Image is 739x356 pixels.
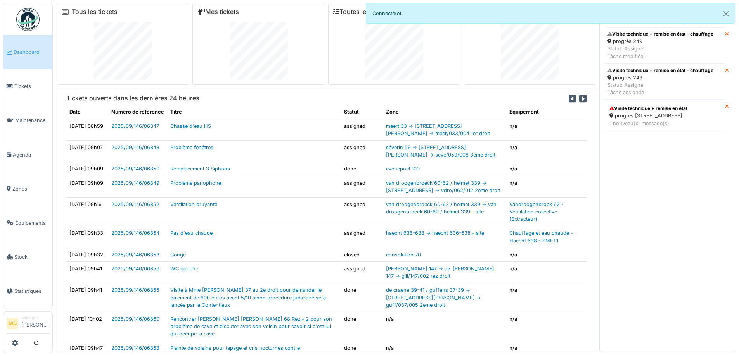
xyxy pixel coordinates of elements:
img: Badge_color-CXgf-gQk.svg [16,8,40,31]
td: [DATE] 09h09 [66,162,108,176]
a: 2025/09/146/06855 [111,287,159,293]
a: 2025/09/146/06848 [111,144,159,150]
td: n/a [383,312,507,341]
a: Statistiques [3,274,52,308]
a: Toutes les tâches [333,8,391,15]
a: meert 33 -> [STREET_ADDRESS][PERSON_NAME] -> meer/033/004 1er droit [386,123,490,136]
td: assigned [341,262,383,283]
td: n/a [506,119,587,140]
span: Dashboard [14,48,49,56]
td: done [341,283,383,312]
a: 2025/09/146/06850 [111,166,159,172]
a: 2025/09/146/06856 [111,266,159,272]
td: n/a [506,162,587,176]
a: Chauffage et eau chaude - Haecht 638 - SMET1 [509,230,573,243]
td: [DATE] 09h32 [66,248,108,261]
a: 2025/09/146/06853 [111,252,159,258]
a: consolation 70 [386,252,421,258]
a: haecht 636-638 -> haecht 636-638 - site [386,230,484,236]
a: Problème fenêtres [170,144,213,150]
a: [PERSON_NAME] 147 -> av. [PERSON_NAME] 147 -> gili/147/002 rez droit [386,266,494,279]
td: [DATE] 09h33 [66,226,108,248]
th: Numéro de référence [108,105,167,119]
a: Rencontrer [PERSON_NAME] [PERSON_NAME] 68 Rez - 2 pour son problème de cave et discuter avec son ... [170,316,332,337]
span: Équipements [15,219,49,227]
a: Problème parlophone [170,180,221,186]
a: Ventilation bruyante [170,201,217,207]
td: n/a [506,283,587,312]
td: [DATE] 10h02 [66,312,108,341]
td: assigned [341,226,383,248]
a: Remplacement 3 Siphons [170,166,230,172]
a: Visite technique + remise en état progrès [STREET_ADDRESS] 1 nouveau(x) message(s) [604,100,725,132]
div: progrès 249 [607,38,713,45]
td: [DATE] 09h41 [66,283,108,312]
th: Titre [167,105,341,119]
td: assigned [341,140,383,162]
button: Close [717,3,735,24]
div: Manager [21,315,49,321]
h6: Tickets ouverts dans les dernières 24 heures [66,95,199,102]
td: [DATE] 09h09 [66,176,108,197]
a: 2025/09/146/06860 [111,316,159,322]
span: Maintenance [15,117,49,124]
a: Stock [3,240,52,274]
td: done [341,312,383,341]
th: Zone [383,105,507,119]
a: evenepoel 100 [386,166,420,172]
a: WC bouché [170,266,198,272]
div: Visite technique + remise en état - chauffage [607,31,713,38]
li: MD [7,318,18,329]
div: Connecté(e). [366,3,736,24]
a: 2025/09/146/06854 [111,230,159,236]
div: Statut: Assigné Tâche modifiée [607,45,713,60]
a: 2025/09/146/06849 [111,180,159,186]
td: n/a [506,312,587,341]
div: Visite technique + remise en état [609,105,720,112]
a: 2025/09/146/06858 [111,345,159,351]
td: [DATE] 09h41 [66,262,108,283]
div: Statut: Assigné Tâche assignée [607,81,713,96]
span: Tickets [14,83,49,90]
a: Dashboard [3,35,52,69]
td: assigned [341,119,383,140]
a: 2025/09/146/06847 [111,123,159,129]
div: 1 nouveau(x) message(s) [609,120,720,127]
div: progrès 249 [607,74,713,81]
a: séverin 59 -> [STREET_ADDRESS][PERSON_NAME] -> seve/059/008 3ème droit [386,144,495,158]
a: Tous les tickets [72,8,118,15]
a: Agenda [3,138,52,172]
li: [PERSON_NAME] [21,315,49,332]
span: Stock [14,253,49,261]
div: Visite technique + remise en état - chauffage [607,67,713,74]
td: n/a [506,140,587,162]
span: Statistiques [14,287,49,295]
td: n/a [506,176,587,197]
th: Statut [341,105,383,119]
a: Équipements [3,206,52,240]
span: Agenda [13,151,49,158]
td: n/a [506,262,587,283]
td: done [341,162,383,176]
a: Pas d'eau chaude [170,230,213,236]
a: Zones [3,172,52,206]
a: de craene 39-41 / guffens 37-39 -> [STREET_ADDRESS][PERSON_NAME] -> guff/037/005 2ème droit [386,287,481,308]
a: Visite à Mme [PERSON_NAME] 37 au 2e droit pour demander le paiement de 600 euros avant 5/10 sinon... [170,287,326,308]
td: n/a [506,248,587,261]
th: Équipement [506,105,587,119]
td: [DATE] 09h16 [66,197,108,226]
div: progrès [STREET_ADDRESS] [609,112,720,119]
a: Vandroogenbroek 62 - Ventilation collective (Extracteur) [509,201,564,222]
td: [DATE] 08h59 [66,119,108,140]
a: Tickets [3,69,52,103]
th: Date [66,105,108,119]
a: Visite technique + remise en état - chauffage progrès 249 Statut: AssignéTâche modifiée [604,27,725,64]
a: Maintenance [3,103,52,138]
a: MD Manager[PERSON_NAME] [7,315,49,334]
a: van droogenbroeck 60-62 / helmet 339 -> van droogenbroeck 60-62 / helmet 339 - site [386,201,497,215]
td: assigned [341,176,383,197]
td: assigned [341,197,383,226]
a: Congé [170,252,186,258]
a: van droogenbroeck 60-62 / helmet 339 -> [STREET_ADDRESS] -> vdro/062/012 2ème droit [386,180,500,193]
a: 2025/09/146/06852 [111,201,159,207]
